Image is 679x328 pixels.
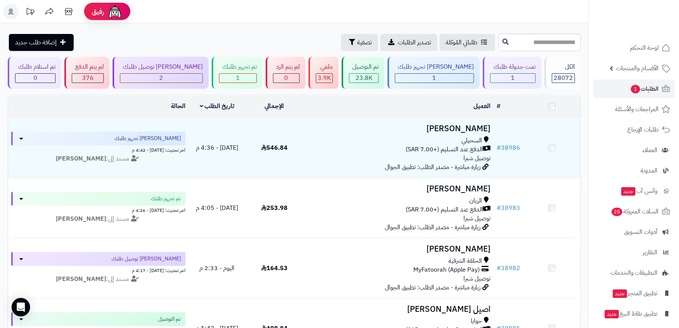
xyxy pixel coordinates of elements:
[642,145,657,156] span: العملاء
[593,79,674,98] a: الطلبات1
[406,145,483,154] span: الدفع عند التسليم (+7.00 SAR)
[631,85,640,93] span: 1
[610,267,657,278] span: التطبيقات والخدمات
[261,203,288,213] span: 253.98
[82,73,94,83] span: 376
[349,63,378,71] div: تم التوصيل
[630,42,659,53] span: لوحة التحكم
[306,305,490,314] h3: اصيل [PERSON_NAME]
[613,289,627,298] span: جديد
[111,255,181,263] span: [PERSON_NAME] توصيل طلبك
[593,182,674,200] a: وآتس آبجديد
[264,57,307,89] a: لم يتم الرد 0
[15,38,57,47] span: إضافة طلب جديد
[497,143,520,152] a: #38986
[63,57,111,89] a: لم يتم الدفع 376
[15,63,56,71] div: تم استلام طلبك
[219,63,256,71] div: تم تجهيز طلبك
[5,154,191,163] div: مسند إلى:
[6,57,63,89] a: تم استلام طلبك 0
[593,223,674,241] a: أدوات التسويق
[340,57,386,89] a: تم التوصيل 23.8K
[284,73,288,83] span: 0
[497,203,520,213] a: #38983
[356,73,372,83] span: 23.8K
[120,74,202,83] div: 2
[307,57,340,89] a: ملغي 3.9K
[624,227,657,237] span: أدوات التسويق
[621,187,635,196] span: جديد
[200,101,235,111] a: تاريخ الطلب
[34,73,37,83] span: 0
[11,145,185,154] div: اخر تحديث: [DATE] - 4:42 م
[490,74,535,83] div: 1
[236,73,240,83] span: 1
[120,63,203,71] div: [PERSON_NAME] توصيل طلبك
[593,120,674,139] a: طلبات الإرجاع
[9,34,74,51] a: إضافة طلب جديد
[196,143,238,152] span: [DATE] - 4:36 م
[398,38,431,47] span: تصدير الطلبات
[273,63,300,71] div: لم يتم الرد
[357,38,372,47] span: تصفية
[497,101,500,111] a: #
[471,317,482,326] span: حوايا
[316,74,332,83] div: 3863
[306,184,490,193] h3: [PERSON_NAME]
[386,57,481,89] a: [PERSON_NAME] تجهيز طلبك 1
[593,39,674,57] a: لوحة التحكم
[593,304,674,323] a: تطبيق نقاط البيعجديد
[446,38,477,47] span: طلباتي المُوكلة
[612,288,657,299] span: تطبيق المتجر
[385,162,480,172] span: زيارة مباشرة - مصدر الطلب: تطبيق الجوال
[611,206,659,217] span: السلات المتروكة
[273,74,299,83] div: 0
[615,104,659,115] span: المراجعات والأسئلة
[463,154,490,163] span: توصيل شبرا
[432,73,436,83] span: 1
[318,73,331,83] span: 3.9K
[111,57,210,89] a: [PERSON_NAME] توصيل طلبك 2
[593,161,674,180] a: المدونة
[643,247,657,258] span: التقارير
[462,136,482,145] span: السحيلي
[554,73,573,83] span: 28072
[593,264,674,282] a: التطبيقات والخدمات
[56,274,106,284] strong: [PERSON_NAME]
[158,315,181,323] span: تم التوصيل
[406,205,483,214] span: الدفع عند التسليم (+7.00 SAR)
[593,284,674,303] a: تطبيق المتجرجديد
[552,63,575,71] div: الكل
[385,283,480,292] span: زيارة مباشرة - مصدر الطلب: تطبيق الجوال
[380,34,437,51] a: تصدير الطلبات
[5,215,191,223] div: مسند إلى:
[159,73,163,83] span: 2
[463,274,490,283] span: توصيل شبرا
[265,101,284,111] a: الإجمالي
[12,298,30,316] div: Open Intercom Messenger
[612,208,622,216] span: 25
[627,124,659,135] span: طلبات الإرجاع
[306,245,490,254] h3: [PERSON_NAME]
[56,214,106,223] strong: [PERSON_NAME]
[171,101,185,111] a: الحالة
[11,206,185,214] div: اخر تحديث: [DATE] - 4:26 م
[604,308,657,319] span: تطبيق نقاط البيع
[640,165,657,176] span: المدونة
[616,63,659,74] span: الأقسام والمنتجات
[261,143,288,152] span: 546.84
[627,22,672,38] img: logo-2.png
[306,124,490,133] h3: [PERSON_NAME]
[20,4,40,21] a: تحديثات المنصة
[497,203,501,213] span: #
[605,310,619,318] span: جديد
[593,100,674,118] a: المراجعات والأسئلة
[341,34,378,51] button: تصفية
[56,154,106,163] strong: [PERSON_NAME]
[92,7,104,16] span: رفيق
[151,195,181,203] span: تم تجهيز طلبك
[497,143,501,152] span: #
[448,257,482,265] span: الحلقة الشرقية
[72,63,103,71] div: لم يتم الدفع
[11,266,185,274] div: اخر تحديث: [DATE] - 4:17 م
